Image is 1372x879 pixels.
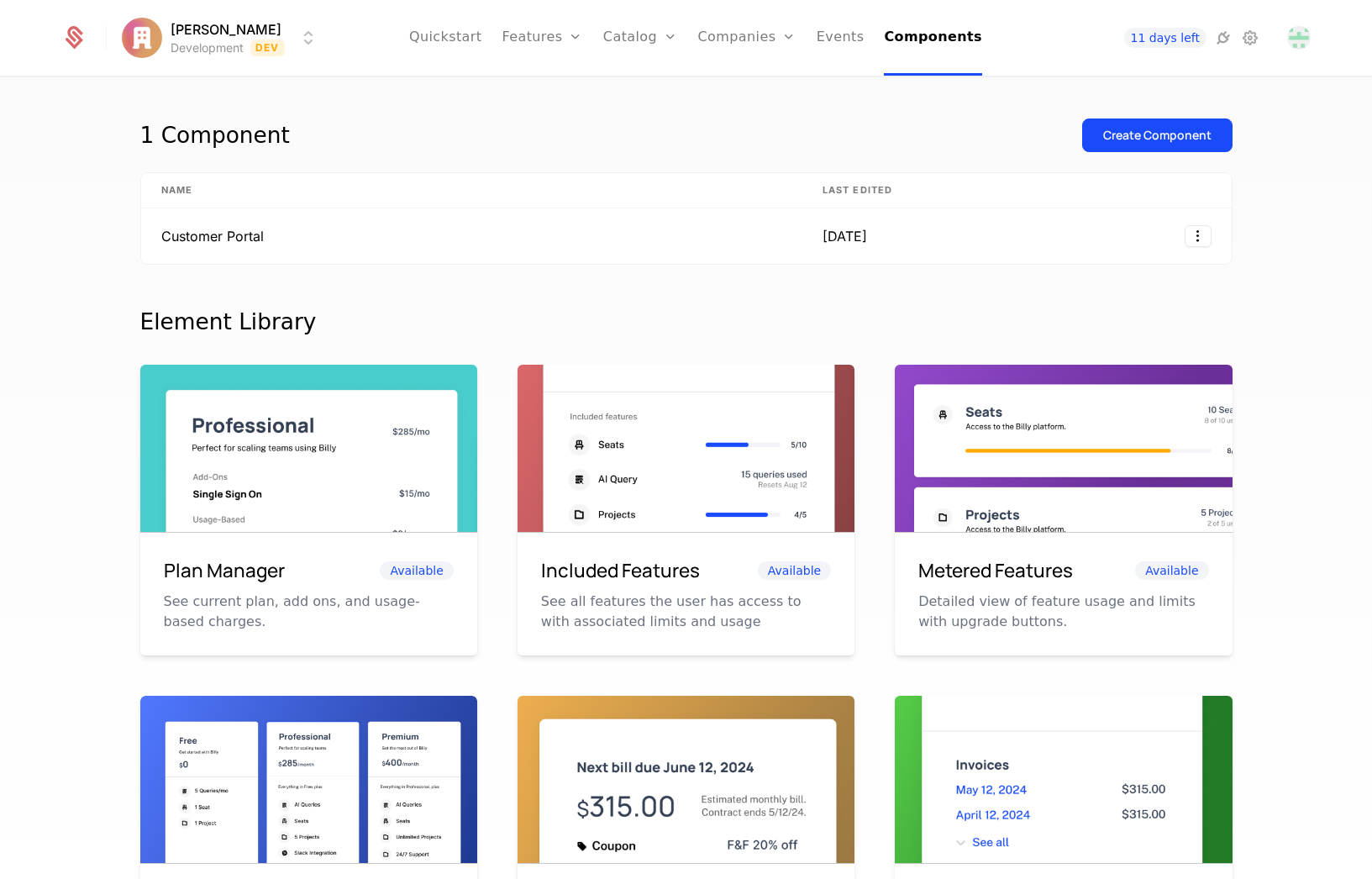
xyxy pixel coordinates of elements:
h6: Metered Features [918,556,1073,585]
div: [DATE] [823,226,900,246]
a: Settings [1240,28,1260,48]
a: 11 days left [1124,28,1206,48]
span: Available [758,561,831,580]
h6: Included Features [541,556,700,585]
p: See current plan, add ons, and usage-based charges. [164,592,454,632]
div: 1 Component [140,118,290,152]
button: Select action [1185,225,1212,247]
div: Development [171,39,244,56]
button: Create Component [1082,118,1233,152]
img: Marcin Więcek [122,18,162,58]
span: Available [380,561,453,580]
img: Marcin Więcek [1287,26,1311,50]
div: Create Component [1103,127,1212,144]
p: Detailed view of feature usage and limits with upgrade buttons. [918,592,1208,632]
p: See all features the user has access to with associated limits and usage [541,592,831,632]
a: Integrations [1213,28,1233,48]
div: Element Library [140,305,1233,339]
td: Customer Portal [141,208,802,264]
span: Available [1135,561,1208,580]
span: [PERSON_NAME] [171,19,281,39]
th: Name [141,173,802,208]
button: Open user button [1287,26,1311,50]
button: Select environment [127,19,318,56]
h6: Plan Manager [164,556,285,585]
span: Dev [250,39,285,56]
th: Last edited [802,173,920,208]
